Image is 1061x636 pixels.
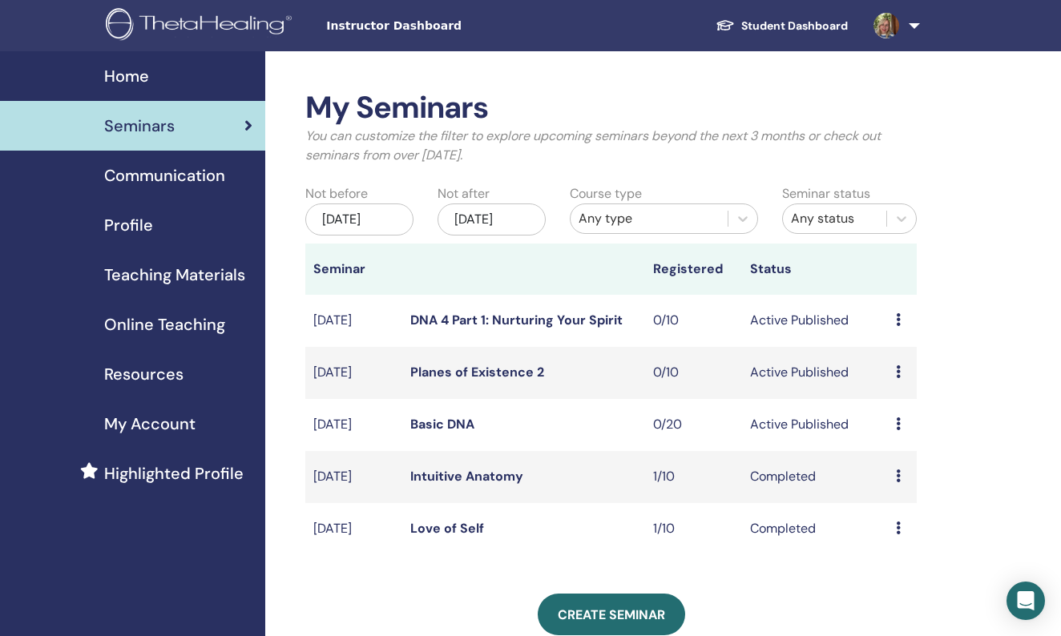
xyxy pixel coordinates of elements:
td: 1/10 [645,451,742,503]
td: Active Published [742,347,888,399]
th: Registered [645,244,742,295]
td: Completed [742,503,888,555]
td: 0/10 [645,295,742,347]
a: Student Dashboard [703,11,861,41]
td: [DATE] [305,399,402,451]
span: Create seminar [558,606,665,623]
label: Not after [438,184,490,203]
td: 0/20 [645,399,742,451]
span: Profile [104,213,153,237]
a: Love of Self [410,520,484,537]
td: Active Published [742,399,888,451]
th: Status [742,244,888,295]
label: Course type [570,184,642,203]
span: Home [104,64,149,88]
div: Open Intercom Messenger [1007,582,1045,620]
td: [DATE] [305,295,402,347]
span: Teaching Materials [104,263,245,287]
td: Completed [742,451,888,503]
a: Basic DNA [410,416,474,433]
label: Not before [305,184,368,203]
h2: My Seminars [305,90,917,127]
label: Seminar status [782,184,870,203]
span: Communication [104,163,225,187]
a: Intuitive Anatomy [410,468,523,485]
th: Seminar [305,244,402,295]
p: You can customize the filter to explore upcoming seminars beyond the next 3 months or check out s... [305,127,917,165]
div: Any type [579,209,719,228]
img: graduation-cap-white.svg [716,18,735,32]
span: My Account [104,412,196,436]
span: Seminars [104,114,175,138]
td: Active Published [742,295,888,347]
div: [DATE] [438,203,546,235]
td: [DATE] [305,347,402,399]
td: [DATE] [305,503,402,555]
span: Resources [104,362,184,386]
a: Create seminar [538,594,685,635]
td: 1/10 [645,503,742,555]
div: [DATE] [305,203,414,235]
a: DNA 4 Part 1: Nurturing Your Spirit [410,312,623,328]
span: Online Teaching [104,312,225,336]
a: Planes of Existence 2 [410,364,544,380]
img: default.jpg [873,13,899,38]
span: Instructor Dashboard [326,18,567,34]
td: 0/10 [645,347,742,399]
div: Any status [791,209,878,228]
span: Highlighted Profile [104,461,244,485]
img: logo.png [106,8,297,44]
td: [DATE] [305,451,402,503]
